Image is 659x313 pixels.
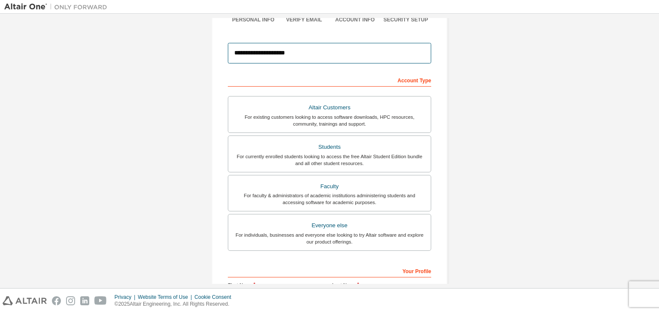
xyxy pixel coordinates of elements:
div: For faculty & administrators of academic institutions administering students and accessing softwa... [233,192,426,206]
label: First Name [228,282,327,289]
div: Website Terms of Use [138,294,194,301]
img: linkedin.svg [80,296,89,305]
label: Last Name [332,282,431,289]
div: Account Info [329,16,381,23]
img: instagram.svg [66,296,75,305]
div: Account Type [228,73,431,87]
div: For existing customers looking to access software downloads, HPC resources, community, trainings ... [233,114,426,127]
div: For individuals, businesses and everyone else looking to try Altair software and explore our prod... [233,232,426,245]
img: facebook.svg [52,296,61,305]
div: Personal Info [228,16,279,23]
div: Everyone else [233,220,426,232]
p: © 2025 Altair Engineering, Inc. All Rights Reserved. [115,301,236,308]
div: For currently enrolled students looking to access the free Altair Student Edition bundle and all ... [233,153,426,167]
div: Privacy [115,294,138,301]
div: Verify Email [279,16,330,23]
div: Your Profile [228,264,431,277]
img: youtube.svg [94,296,107,305]
div: Altair Customers [233,102,426,114]
img: Altair One [4,3,112,11]
div: Security Setup [381,16,432,23]
div: Faculty [233,181,426,193]
div: Students [233,141,426,153]
div: Cookie Consent [194,294,236,301]
img: altair_logo.svg [3,296,47,305]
